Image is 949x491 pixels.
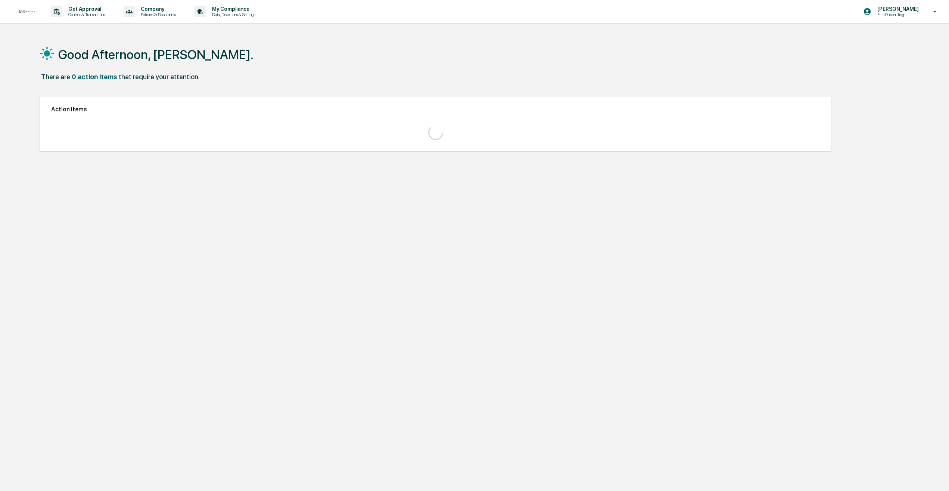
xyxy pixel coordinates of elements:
[206,12,259,17] p: Data, Deadlines & Settings
[62,6,109,12] p: Get Approval
[41,73,70,81] div: There are
[18,9,36,14] img: logo
[206,6,259,12] p: My Compliance
[135,6,180,12] p: Company
[871,12,922,17] p: Firm Onboarding
[51,106,820,113] h2: Action Items
[58,47,253,62] h1: Good Afternoon, [PERSON_NAME].
[72,73,117,81] div: 0 action items
[871,6,922,12] p: [PERSON_NAME]
[119,73,200,81] div: that require your attention.
[62,12,109,17] p: Content & Transactions
[135,12,180,17] p: Policies & Documents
